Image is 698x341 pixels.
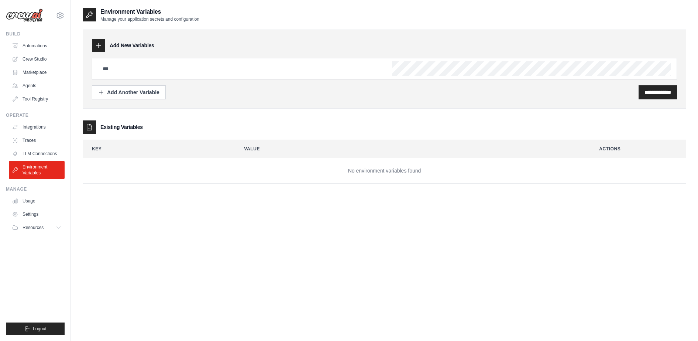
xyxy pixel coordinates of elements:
[9,93,65,105] a: Tool Registry
[9,53,65,65] a: Crew Studio
[6,8,43,23] img: Logo
[98,89,159,96] div: Add Another Variable
[6,31,65,37] div: Build
[6,186,65,192] div: Manage
[33,326,47,332] span: Logout
[92,85,166,99] button: Add Another Variable
[83,158,686,184] td: No environment variables found
[23,225,44,231] span: Resources
[6,323,65,335] button: Logout
[110,42,154,49] h3: Add New Variables
[235,140,584,158] th: Value
[100,123,143,131] h3: Existing Variables
[9,148,65,160] a: LLM Connections
[9,134,65,146] a: Traces
[100,16,199,22] p: Manage your application secrets and configuration
[590,140,686,158] th: Actions
[9,80,65,92] a: Agents
[9,67,65,78] a: Marketplace
[9,222,65,233] button: Resources
[6,112,65,118] div: Operate
[9,121,65,133] a: Integrations
[100,7,199,16] h2: Environment Variables
[9,161,65,179] a: Environment Variables
[9,195,65,207] a: Usage
[9,208,65,220] a: Settings
[83,140,229,158] th: Key
[9,40,65,52] a: Automations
